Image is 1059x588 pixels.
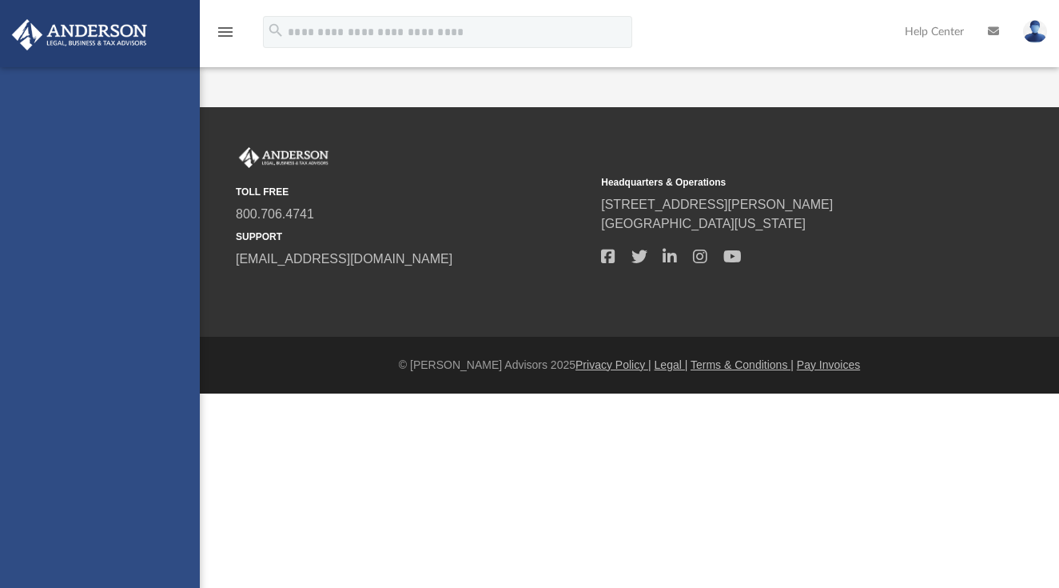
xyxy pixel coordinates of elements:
small: SUPPORT [236,230,590,244]
a: Privacy Policy | [575,358,651,371]
a: Legal | [655,358,688,371]
img: User Pic [1023,20,1047,43]
a: [GEOGRAPHIC_DATA][US_STATE] [601,217,806,230]
a: Pay Invoices [797,358,860,371]
img: Anderson Advisors Platinum Portal [7,19,152,50]
small: TOLL FREE [236,185,590,199]
i: menu [216,22,235,42]
a: [EMAIL_ADDRESS][DOMAIN_NAME] [236,252,452,266]
small: Headquarters & Operations [601,175,955,190]
a: 800.706.4741 [236,207,314,221]
a: [STREET_ADDRESS][PERSON_NAME] [601,198,833,211]
a: menu [216,30,235,42]
div: © [PERSON_NAME] Advisors 2025 [200,357,1059,374]
i: search [267,22,285,39]
a: Terms & Conditions | [691,358,794,371]
img: Anderson Advisors Platinum Portal [236,147,332,168]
